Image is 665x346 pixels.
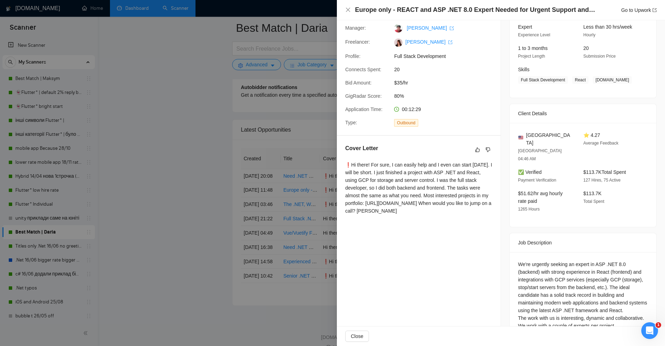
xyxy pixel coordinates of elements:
span: Freelancer: [345,39,370,45]
h5: Cover Letter [345,144,378,153]
div: Client Details [518,104,648,123]
span: close [345,7,351,13]
span: export [448,40,452,44]
span: Connects Spent: [345,67,382,72]
span: ⭐ 4.27 [583,132,600,138]
span: Payment Verification [518,178,556,183]
span: Bid Amount: [345,80,372,86]
h4: Europe only - REACT and ASP .NET 8.0 Expert Needed for Urgent Support and Ongoing Projects [355,6,596,14]
iframe: Intercom live chat [641,322,658,339]
span: 20 [583,45,589,51]
a: [PERSON_NAME] export [405,39,452,45]
span: Experience Level [518,32,550,37]
span: like [475,147,480,153]
span: $51.62/hr avg hourly rate paid [518,191,563,204]
span: Full Stack Development [518,76,568,84]
span: 1 [656,322,661,328]
span: Project Length [518,54,545,59]
span: export [652,8,657,12]
span: [GEOGRAPHIC_DATA] [526,131,572,147]
span: Manager: [345,25,366,31]
span: dislike [486,147,490,153]
div: ❗Hi there! For sure, I can easily help and I even can start [DATE]. I will be short. I just finis... [345,161,492,215]
span: 1 to 3 months [518,45,548,51]
span: Application Time: [345,106,383,112]
button: Close [345,331,369,342]
span: Full Stack Development [394,52,499,60]
span: Less than 30 hrs/week [583,24,632,30]
span: [GEOGRAPHIC_DATA] 04:46 AM [518,148,562,161]
span: 1265 Hours [518,207,540,212]
span: Submission Price [583,54,616,59]
span: Hourly [583,32,596,37]
div: Job Description [518,233,648,252]
span: Average Feedback [583,141,619,146]
button: Close [345,7,351,13]
span: ✅ Verified [518,169,542,175]
span: Close [351,332,363,340]
span: GigRadar Score: [345,93,382,99]
button: dislike [484,146,492,154]
span: React [572,76,589,84]
span: Type: [345,120,357,125]
span: Skills [518,67,530,72]
span: Profile: [345,53,361,59]
span: Expert [518,24,532,30]
img: c1eb1aLzts_tP9JX5LbxqjJwQpHNCS1JF6Ct7bsweilKEHZQcv14ito8FS6P0E9kWk [394,38,402,47]
a: Go to Upworkexport [621,7,657,13]
span: 127 Hires, 75 Active [583,178,621,183]
span: [DOMAIN_NAME] [593,76,632,84]
a: [PERSON_NAME] export [407,25,454,31]
span: $35/hr [394,79,499,87]
button: like [473,146,482,154]
span: 00:12:29 [402,106,421,112]
span: clock-circle [394,107,399,112]
img: 🇺🇸 [518,135,523,140]
span: 20 [394,66,499,73]
span: Outbound [394,119,418,127]
span: 80% [394,92,499,100]
span: $113.7K [583,191,601,196]
span: $113.7K Total Spent [583,169,626,175]
span: export [450,26,454,30]
span: Total Spent [583,199,604,204]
